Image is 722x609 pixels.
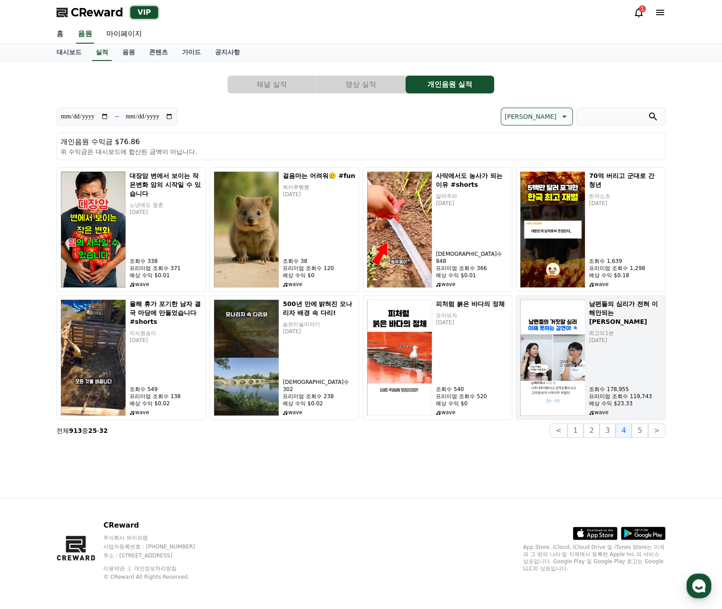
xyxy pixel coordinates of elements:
p: 예상 수익 $0.02 [283,400,355,407]
button: 영상 실적 [316,76,405,93]
p: [DEMOGRAPHIC_DATA]수 302 [283,379,355,393]
p: CReward [103,520,212,531]
a: 개인정보처리방침 [134,565,177,572]
strong: 25 [88,427,97,434]
h5: 사막에서도 농사가 되는 이유 #shorts [436,171,508,189]
a: 콘텐츠 [142,44,175,61]
p: 주소 : [STREET_ADDRESS] [103,552,212,559]
a: 영상 실적 [316,76,406,93]
p: [DATE] [589,200,661,207]
p: 쿼카루삥뽕 [283,184,355,191]
button: 3 [600,423,616,438]
strong: 913 [69,427,82,434]
p: wave [436,409,508,416]
a: 설정 [115,282,171,304]
p: [DATE] [283,191,355,198]
p: [DATE] [436,319,508,326]
p: wave [589,409,661,416]
div: 1 [639,5,646,12]
a: 홈 [3,282,59,304]
p: 프리미엄 조회수 238 [283,393,355,400]
p: 프리미엄 조회수 371 [130,265,202,272]
img: 70억 버리고 군대로 간 청년 [520,171,585,288]
h5: 70억 버리고 군대로 간 청년 [589,171,661,189]
button: < [550,423,567,438]
p: 예상 수익 $0.18 [589,272,661,279]
p: wave [130,281,202,288]
p: 주식회사 와이피랩 [103,534,212,541]
button: 2 [584,423,600,438]
p: 최고의1분 [589,330,661,337]
p: 프리미엄 조회수 119,743 [589,393,661,400]
img: 걸음마는 어려워🥲 #fun [214,171,279,288]
img: 남편들의 심리가 전혀 이해안되는 김연아 [520,299,585,416]
h5: 남편들의 심리가 전혀 이해안되는 [PERSON_NAME] [589,299,661,326]
a: 가이드 [175,44,208,61]
button: 채널 실적 [227,76,316,93]
a: 대화 [59,282,115,304]
p: wave [283,409,355,416]
p: 위 수익금은 대시보드에 합산된 금액이 아닙니다. [61,147,661,156]
div: VIP [130,6,158,19]
span: CReward [71,5,123,20]
span: 홈 [28,295,33,302]
p: wave [283,281,355,288]
button: 5 [632,423,648,438]
a: 남편들의 심리가 전혀 이해안되는 김연아 남편들의 심리가 전혀 이해안되는 [PERSON_NAME] 최고의1분 [DATE] 조회수 178,955 프리미엄 조회수 119,743 예... [516,295,665,420]
a: 홈 [49,25,71,44]
img: 피처럼 붉은 바다의 정체 [367,299,432,416]
span: 대화 [81,296,92,303]
p: 조회수 38 [283,258,355,265]
span: 설정 [138,295,148,302]
a: 채널 실적 [227,76,316,93]
a: 70억 버리고 군대로 간 청년 70억 버리고 군대로 간 청년 돈까쇼츠 [DATE] 조회수 1,639 프리미엄 조회수 1,298 예상 수익 $0.18 wave [516,167,665,292]
a: 피처럼 붉은 바다의 정체 피처럼 붉은 바다의 정체 모아보자 [DATE] 조회수 540 프리미엄 조회수 520 예상 수익 $0 wave [363,295,512,420]
a: 개인음원 실적 [406,76,495,93]
img: 사막에서도 농사가 되는 이유 #shorts [367,171,432,288]
p: 조회수 1,639 [589,258,661,265]
p: 예상 수익 $23.33 [589,400,661,407]
a: 이용약관 [103,565,131,572]
p: [DEMOGRAPHIC_DATA]수 848 [436,250,508,265]
a: 500년 만에 밝혀진 모나리자 배경 속 다리! 500년 만에 밝혀진 모나리자 배경 속 다리! 숨은미술이야기 [DATE] [DEMOGRAPHIC_DATA]수 302 프리미엄 조... [210,295,359,420]
p: 프리미엄 조회수 138 [130,393,202,400]
p: wave [436,281,508,288]
p: 숨은미술이야기 [283,321,355,328]
a: 음원 [115,44,142,61]
p: [DATE] [130,209,202,216]
p: ~ [114,111,120,122]
p: 예상 수익 $0 [436,400,508,407]
p: 돈까쇼츠 [589,193,661,200]
strong: 32 [99,427,108,434]
a: 음원 [76,25,94,44]
button: > [648,423,665,438]
a: 공지사항 [208,44,247,61]
h5: 대장암 변에서 보이는 작은변화 암의 시작일 수 있습니다 [130,171,202,198]
p: [DATE] [283,328,355,335]
h5: 올해 휴가 포기한 남자 결국 마당에 만들었습니다 #shorts [130,299,202,326]
p: 조회수 540 [436,386,508,393]
p: 프리미엄 조회수 120 [283,265,355,272]
button: 개인음원 실적 [406,76,494,93]
p: 개인음원 수익금 $76.86 [61,137,661,147]
p: 조회수 178,955 [589,386,661,393]
a: 걸음마는 어려워🥲 #fun 걸음마는 어려워🥲 #fun 쿼카루삥뽕 [DATE] 조회수 38 프리미엄 조회수 120 예상 수익 $0 wave [210,167,359,292]
img: 올해 휴가 포기한 남자 결국 마당에 만들었습니다 #shorts [61,299,126,416]
p: [PERSON_NAME] [505,110,556,123]
p: 조회수 549 [130,386,202,393]
p: wave [130,409,202,416]
img: 500년 만에 밝혀진 모나리자 배경 속 다리! [214,299,279,416]
p: 프리미엄 조회수 520 [436,393,508,400]
p: 지식원숭이 [130,330,202,337]
a: 실적 [92,44,112,61]
h5: 걸음마는 어려워🥲 #fun [283,171,355,180]
a: 사막에서도 농사가 되는 이유 #shorts 사막에서도 농사가 되는 이유 #shorts 알려주라 [DATE] [DEMOGRAPHIC_DATA]수 848 프리미엄 조회수 366 ... [363,167,512,292]
a: 대시보드 [49,44,89,61]
h5: 피처럼 붉은 바다의 정체 [436,299,508,308]
p: [DATE] [130,337,202,344]
a: 대장암 변에서 보이는 작은변화 암의 시작일 수 있습니다 대장암 변에서 보이는 작은변화 암의 시작일 수 있습니다 노년에도 청춘 [DATE] 조회수 338 프리미엄 조회수 371... [57,167,206,292]
button: 1 [568,423,584,438]
p: 프리미엄 조회수 1,298 [589,265,661,272]
button: [PERSON_NAME] [501,108,573,125]
button: 4 [616,423,632,438]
